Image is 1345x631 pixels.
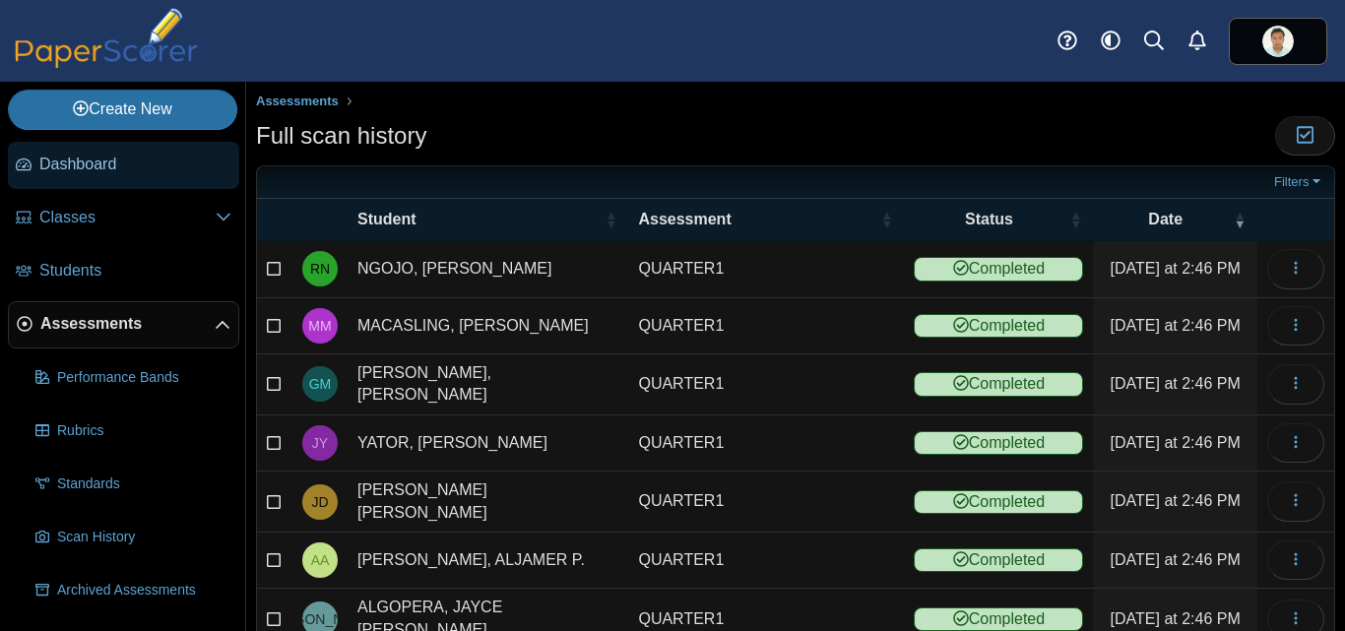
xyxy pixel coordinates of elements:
span: Student [357,211,416,227]
a: ps.qM1w65xjLpOGVUdR [1229,18,1327,65]
time: Aug 26, 2025 at 2:46 PM [1111,375,1241,392]
span: Classes [39,207,216,228]
a: Rubrics [28,408,239,455]
a: Archived Assessments [28,567,239,614]
span: MIKO B. MACASLING [308,319,331,333]
span: JAYCE DAVE B. ALGOPERA [263,612,376,626]
span: Students [39,260,231,282]
span: JOHN JAIME L. DABLO [311,495,328,509]
span: Scan History [57,528,231,547]
span: Completed [914,372,1083,396]
td: [PERSON_NAME] [PERSON_NAME] [348,472,628,533]
a: QUARTER1 [628,415,904,471]
h1: Full scan history [256,119,426,153]
span: adonis maynard pilongo [1262,26,1294,57]
span: Assessment : Activate to sort [880,199,892,240]
a: Dashboard [8,142,239,189]
a: QUARTER1 [628,298,904,353]
span: Archived Assessments [57,581,231,600]
span: REYMON A. NGOJO [310,262,330,276]
time: Aug 26, 2025 at 2:46 PM [1111,317,1241,334]
td: YATOR, [PERSON_NAME] [348,415,628,472]
a: QUARTER1 [628,241,904,296]
span: Rubrics [57,421,231,441]
span: Performance Bands [57,368,231,388]
img: ps.qM1w65xjLpOGVUdR [1262,26,1294,57]
span: Dashboard [39,154,231,175]
a: Classes [8,195,239,242]
td: MACASLING, [PERSON_NAME] [348,298,628,354]
td: [PERSON_NAME], [PERSON_NAME] [348,354,628,415]
span: Completed [914,607,1083,631]
img: PaperScorer [8,8,205,68]
time: Aug 26, 2025 at 2:46 PM [1111,260,1241,277]
span: Assessments [256,94,339,108]
span: Completed [914,431,1083,455]
time: Aug 26, 2025 at 2:46 PM [1111,492,1241,509]
span: JORISBERT YATOR [312,436,328,450]
a: Create New [8,90,237,129]
a: QUARTER1 [628,354,904,414]
a: QUARTER1 [628,472,904,532]
span: Date : Activate to remove sorting [1234,199,1246,240]
a: Filters [1269,172,1329,192]
time: Aug 26, 2025 at 2:46 PM [1111,434,1241,451]
span: Date [1148,211,1183,227]
time: Aug 26, 2025 at 2:46 PM [1111,610,1241,627]
span: Standards [57,474,231,494]
a: Standards [28,461,239,508]
a: Assessments [251,90,344,114]
span: Status : Activate to sort [1069,199,1081,240]
a: PaperScorer [8,54,205,71]
a: QUARTER1 [628,533,904,588]
a: Students [8,248,239,295]
span: ALJAMER P. ADAM [311,553,330,567]
span: Completed [914,314,1083,338]
td: NGOJO, [PERSON_NAME] [348,241,628,297]
span: Completed [914,257,1083,281]
span: Completed [914,490,1083,514]
time: Aug 26, 2025 at 2:46 PM [1111,551,1241,568]
span: Assessments [40,313,215,335]
a: Scan History [28,514,239,561]
a: Performance Bands [28,354,239,402]
span: GIANNE H. MADRIO [309,377,332,391]
a: Assessments [8,301,239,348]
span: Status [965,211,1013,227]
span: Completed [914,548,1083,572]
span: Student : Activate to sort [605,199,616,240]
td: [PERSON_NAME], ALJAMER P. [348,533,628,589]
span: Assessment [638,211,731,227]
a: Alerts [1176,20,1219,63]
